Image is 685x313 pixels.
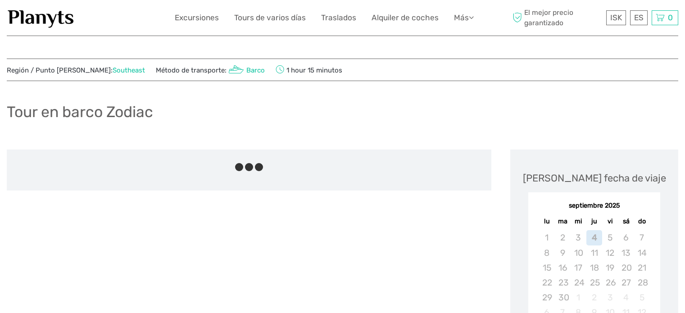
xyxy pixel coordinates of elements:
div: Not available miércoles, 17 de septiembre de 2025 [571,260,586,275]
div: Not available martes, 9 de septiembre de 2025 [555,245,571,260]
div: Not available domingo, 14 de septiembre de 2025 [634,245,650,260]
div: Not available domingo, 28 de septiembre de 2025 [634,275,650,290]
div: Not available martes, 23 de septiembre de 2025 [555,275,571,290]
span: El mejor precio garantizado [510,8,604,27]
div: Not available lunes, 29 de septiembre de 2025 [539,290,554,305]
img: 1453-555b4ac7-172b-4ae9-927d-298d0724a4f4_logo_small.jpg [7,7,75,29]
span: Método de transporte: [156,64,265,76]
span: 1 hour 15 minutos [276,64,342,76]
div: ju [586,215,602,227]
a: Southeast [113,66,145,74]
div: Not available sábado, 6 de septiembre de 2025 [618,230,634,245]
div: Not available viernes, 12 de septiembre de 2025 [602,245,618,260]
div: Not available miércoles, 10 de septiembre de 2025 [571,245,586,260]
div: Not available viernes, 19 de septiembre de 2025 [602,260,618,275]
div: Not available domingo, 21 de septiembre de 2025 [634,260,650,275]
div: lu [539,215,554,227]
div: Not available viernes, 26 de septiembre de 2025 [602,275,618,290]
div: Not available miércoles, 3 de septiembre de 2025 [571,230,586,245]
div: Not available viernes, 5 de septiembre de 2025 [602,230,618,245]
div: Not available jueves, 25 de septiembre de 2025 [586,275,602,290]
div: sá [618,215,634,227]
div: Not available viernes, 3 de octubre de 2025 [602,290,618,305]
h1: Tour en barco Zodiac [7,103,153,121]
div: Not available sábado, 20 de septiembre de 2025 [618,260,634,275]
a: Traslados [321,11,356,24]
div: do [634,215,650,227]
span: 0 [667,13,674,22]
a: Excursiones [175,11,219,24]
div: Not available miércoles, 1 de octubre de 2025 [571,290,586,305]
a: Alquiler de coches [372,11,439,24]
div: Not available sábado, 13 de septiembre de 2025 [618,245,634,260]
div: Not available lunes, 1 de septiembre de 2025 [539,230,554,245]
div: ES [630,10,648,25]
span: ISK [610,13,622,22]
div: Not available jueves, 2 de octubre de 2025 [586,290,602,305]
a: Más [454,11,474,24]
div: Not available lunes, 15 de septiembre de 2025 [539,260,554,275]
div: Not available martes, 16 de septiembre de 2025 [555,260,571,275]
div: Not available domingo, 7 de septiembre de 2025 [634,230,650,245]
div: [PERSON_NAME] fecha de viaje [523,171,666,185]
div: Not available sábado, 27 de septiembre de 2025 [618,275,634,290]
div: Not available jueves, 4 de septiembre de 2025 [586,230,602,245]
div: ma [555,215,571,227]
div: Not available lunes, 22 de septiembre de 2025 [539,275,554,290]
div: vi [602,215,618,227]
div: Not available martes, 2 de septiembre de 2025 [555,230,571,245]
div: septiembre 2025 [528,201,660,211]
div: Not available jueves, 18 de septiembre de 2025 [586,260,602,275]
div: Not available sábado, 4 de octubre de 2025 [618,290,634,305]
a: Tours de varios días [234,11,306,24]
div: Not available lunes, 8 de septiembre de 2025 [539,245,554,260]
div: Not available jueves, 11 de septiembre de 2025 [586,245,602,260]
a: Barco [227,66,265,74]
div: mi [571,215,586,227]
span: Región / Punto [PERSON_NAME]: [7,66,145,75]
div: Not available miércoles, 24 de septiembre de 2025 [571,275,586,290]
div: Not available domingo, 5 de octubre de 2025 [634,290,650,305]
div: Not available martes, 30 de septiembre de 2025 [555,290,571,305]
